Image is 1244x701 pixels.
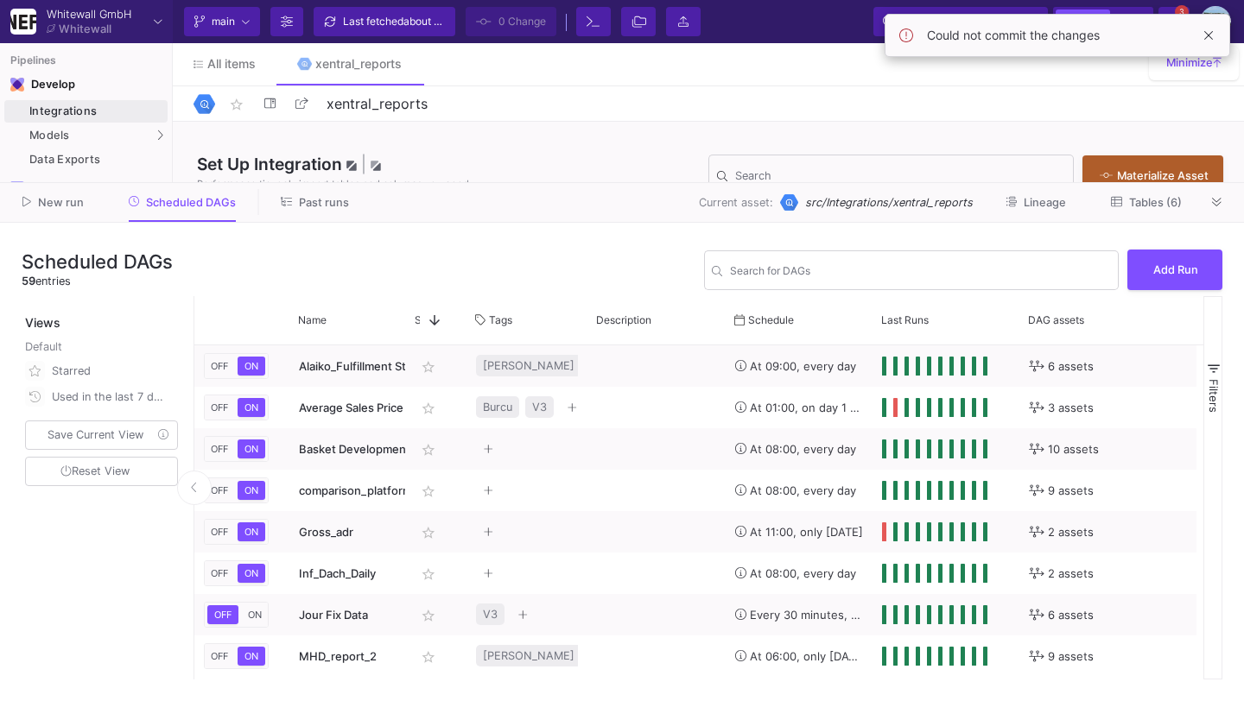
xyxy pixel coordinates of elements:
span: Scheduled DAGs [146,196,236,209]
img: YZ4Yr8zUCx6JYM5gIgaTIQYeTXdcwQjnYC8iZtTV.png [10,9,36,35]
button: OFF [207,398,232,417]
button: Scheduled DAGs [108,189,257,216]
span: Gross_adr [299,525,353,539]
button: Starred [22,358,181,384]
button: Materialize Asset [1082,155,1223,196]
span: ON [241,443,262,455]
div: Starred [52,358,168,384]
span: main [212,9,235,35]
button: Past runs [260,189,370,216]
button: ON [238,522,265,541]
div: Whitewall [59,23,111,35]
div: At 08:00, every day [735,470,863,511]
div: Used in the last 7 days [52,384,168,410]
button: Add Run [1127,249,1222,290]
mat-expansion-panel-header: Navigation iconDevelop [4,71,168,98]
span: ON [241,360,262,372]
span: Filters [1207,379,1221,413]
span: ON [244,609,265,621]
a: Navigation iconLineage [4,174,168,202]
mat-icon: star_border [226,94,247,115]
div: At 01:00, on day 1 of the month [735,388,863,428]
span: 6 assets [1048,346,1094,387]
button: ON [238,357,265,376]
span: Search for all files [902,9,988,35]
button: ON [238,439,265,458]
span: OFF [207,360,232,372]
span: OFF [207,526,232,538]
span: OFF [207,567,232,579]
span: Name [298,313,327,326]
a: Data Exports [4,148,168,171]
mat-icon: star_border [418,439,439,460]
div: Integrations [29,104,163,118]
input: Search for Tables, Columns, etc. [735,172,1065,186]
button: OFF [207,481,232,500]
mat-icon: star_border [418,398,439,419]
button: Last fetchedabout 6 hours ago [314,7,455,36]
span: 3 assets [1048,388,1094,428]
span: 9 assets [1048,470,1094,511]
span: DAG assets [1028,313,1084,326]
button: OFF [207,647,232,666]
span: [PERSON_NAME] [483,345,574,386]
span: 6 assets [1048,595,1094,635]
span: Reset View [60,464,130,477]
span: Description [596,313,651,326]
a: Integrations [4,100,168,123]
button: Lineage [985,189,1087,216]
span: Basket Development [299,442,410,456]
div: At 06:00, only [DATE] [735,636,863,677]
span: [PERSON_NAME] [483,635,574,676]
span: ⌘ [1011,11,1021,32]
button: ON [238,564,265,583]
span: comparison_platform_code [299,483,444,497]
span: Current asset: [699,194,773,211]
span: 2 assets [1048,553,1094,594]
button: OFF [207,439,232,458]
span: V3 [532,387,547,427]
span: 10 assets [1048,429,1099,470]
span: Add Run [1153,263,1198,276]
div: Views [22,296,185,332]
div: At 09:00, every day [735,346,863,387]
div: At 08:00, every day [735,429,863,470]
mat-icon: star_border [418,481,439,502]
input: Search... [730,267,1111,280]
span: k [1025,11,1031,32]
span: Tables (6) [1129,196,1182,209]
h3: Scheduled DAGs [22,250,173,273]
button: 3 [1158,7,1190,36]
div: Last fetched [343,9,447,35]
button: Used in the last 7 days [22,384,181,410]
span: ON [241,526,262,538]
img: Tab icon [297,57,312,72]
button: Reset View [25,457,178,487]
div: Develop [31,78,57,92]
span: All items [207,57,256,71]
span: OFF [211,609,235,621]
span: Could not commit the changes [927,28,1100,42]
span: 9 assets [1048,636,1094,677]
img: Navigation icon [10,78,24,92]
button: main [184,7,260,36]
span: Save Current View [48,428,143,441]
span: New run [38,196,84,209]
div: Every 30 minutes, every hour, every day [735,595,863,635]
span: Last Runs [881,313,929,326]
button: OFF [207,564,232,583]
button: ⌘k [1006,11,1038,32]
div: Data Exports [29,153,163,167]
span: V3 [483,594,498,635]
div: xentral_reports [315,57,402,71]
span: MHD_report_2 [299,649,377,663]
button: ON [238,647,265,666]
span: OFF [207,443,232,455]
div: entries [22,273,173,289]
button: Tables (6) [1090,189,1203,216]
button: Search for all files⌘k [873,7,1048,36]
span: ON [241,401,262,414]
button: OFF [207,605,238,624]
button: Code [1116,9,1151,34]
div: Materialize Asset [1100,167,1197,184]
